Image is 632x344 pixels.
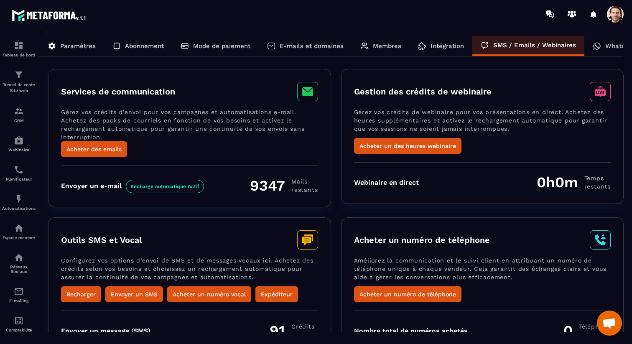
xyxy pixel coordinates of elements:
[12,8,87,23] img: logo
[431,42,464,50] p: Intégration
[354,178,419,186] div: Webinaire en direct
[2,328,36,332] p: Comptabilité
[280,42,344,50] p: E-mails et domaines
[563,322,611,339] div: 0
[14,106,24,116] img: formation
[2,217,36,246] a: automationsautomationsEspace membre
[61,141,127,157] button: Acheter des emails
[61,235,142,245] h3: Outils SMS et Vocal
[61,182,204,190] div: Envoyer un e-mail
[14,165,24,175] img: scheduler
[2,298,36,303] p: E-mailing
[291,186,318,194] span: restants
[584,182,611,191] span: restants
[2,280,36,309] a: emailemailE-mailing
[2,177,36,181] p: Planificateur
[255,286,298,302] button: Expéditeur
[2,82,36,94] p: Tunnel de vente Site web
[167,286,251,302] button: Acheter un numéro vocal
[14,252,24,262] img: social-network
[354,87,492,97] h3: Gestion des crédits de webinaire
[14,41,24,51] img: formation
[354,235,490,245] h3: Acheter un numéro de téléphone
[14,70,24,80] img: formation
[125,42,164,50] p: Abonnement
[537,173,611,191] div: 0h0m
[2,246,36,280] a: social-networksocial-networkRéseaux Sociaux
[14,223,24,233] img: automations
[14,194,24,204] img: automations
[2,53,36,57] p: Tableau de bord
[354,256,611,286] p: Améliorez la communication et le suivi client en attribuant un numéro de téléphone unique à chaqu...
[2,188,36,217] a: automationsautomationsAutomatisations
[354,138,461,154] button: Acheter un des heures webinaire
[61,87,175,97] h3: Services de communication
[250,177,318,194] div: 9347
[579,322,611,331] span: Téléphone
[579,331,611,339] span: Nombre
[354,286,461,302] button: Acheter un numéro de téléphone
[61,327,150,335] div: Envoyer un message (SMS)
[2,118,36,123] p: CRM
[2,235,36,240] p: Espace membre
[14,316,24,326] img: accountant
[14,135,24,145] img: automations
[2,265,36,274] p: Réseaux Sociaux
[14,286,24,296] img: email
[2,34,36,64] a: formationformationTableau de bord
[270,322,318,339] div: 91
[193,42,250,50] p: Mode de paiement
[291,331,318,339] span: restants
[2,148,36,152] p: Webinaire
[2,309,36,339] a: accountantaccountantComptabilité
[493,41,576,49] p: SMS / Emails / Webinaires
[2,158,36,188] a: schedulerschedulerPlanificateur
[61,256,318,286] p: Configurez vos options d’envoi de SMS et de messages vocaux ici. Achetez des crédits selon vos be...
[105,286,163,302] button: Envoyer un SMS
[61,286,101,302] button: Recharger
[584,174,611,182] span: Temps
[354,327,468,335] div: Nombre total de numéros achetés
[126,180,204,193] span: Recharge automatique Actif
[291,177,318,186] span: Mails
[61,108,318,141] p: Gérez vos crédits d’envoi pour vos campagnes et automatisations e-mail. Achetez des packs de cour...
[597,311,622,336] div: Ouvrir le chat
[60,42,96,50] p: Paramètres
[2,100,36,129] a: formationformationCRM
[291,322,318,331] span: Crédits
[2,206,36,211] p: Automatisations
[354,108,611,138] p: Gérez vos crédits de webinaire pour vos présentations en direct. Achetez des heures supplémentair...
[2,129,36,158] a: automationsautomationsWebinaire
[2,64,36,100] a: formationformationTunnel de vente Site web
[373,42,401,50] p: Membres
